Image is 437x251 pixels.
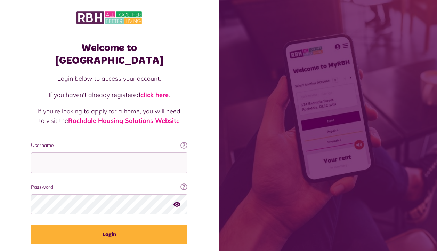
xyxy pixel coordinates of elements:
[31,142,187,149] label: Username
[31,225,187,244] button: Login
[38,107,180,125] p: If you're looking to apply for a home, you will need to visit the
[31,183,187,191] label: Password
[38,90,180,100] p: If you haven't already registered .
[38,74,180,83] p: Login below to access your account.
[68,117,180,125] a: Rochdale Housing Solutions Website
[140,91,169,99] a: click here
[76,10,142,25] img: MyRBH
[31,42,187,67] h1: Welcome to [GEOGRAPHIC_DATA]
